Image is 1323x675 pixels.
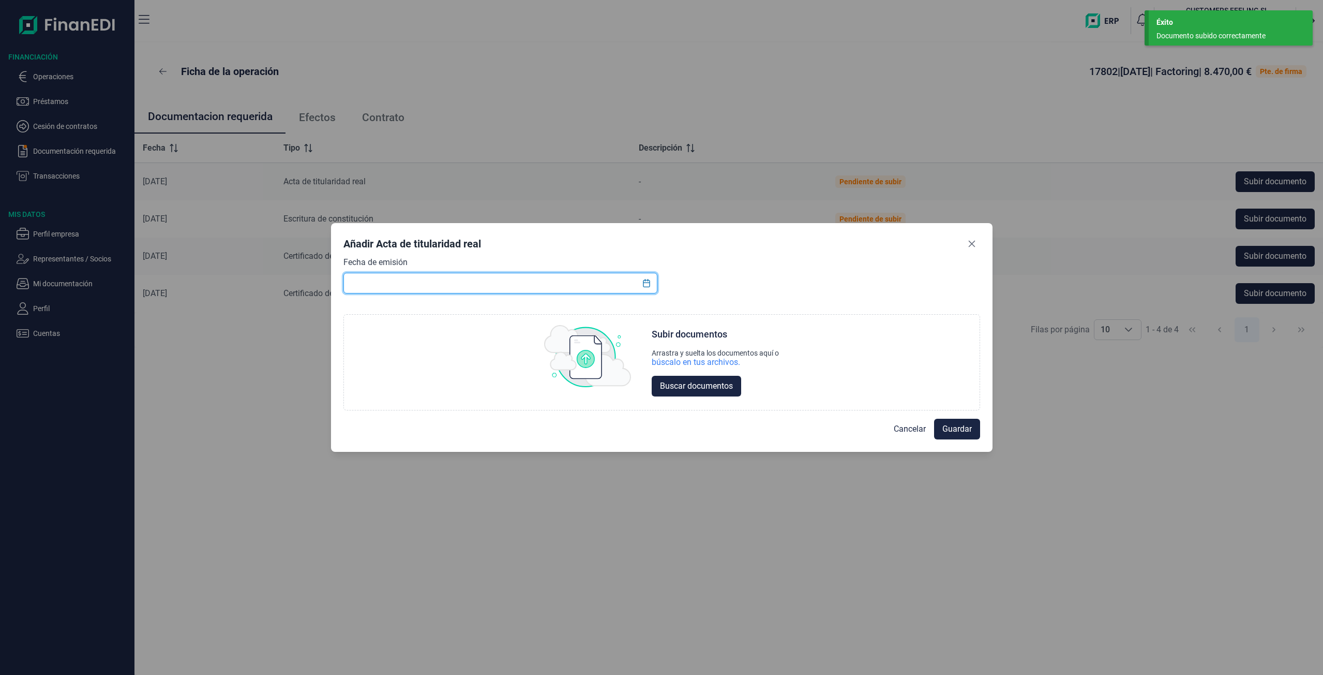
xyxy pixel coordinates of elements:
span: Cancelar [894,423,926,435]
div: búscalo en tus archivos. [652,357,740,368]
div: Añadir Acta de titularidad real [343,237,481,251]
div: Documento subido correctamente [1156,31,1297,41]
button: Guardar [934,419,980,439]
button: Close [964,236,980,252]
button: Choose Date [637,274,656,292]
img: upload img [544,325,631,387]
span: Guardar [942,423,972,435]
label: Fecha de emisión [343,256,408,269]
button: Buscar documentos [652,376,741,397]
div: Subir documentos [652,328,727,341]
button: Cancelar [885,419,934,439]
div: Éxito [1156,17,1305,28]
div: Arrastra y suelta los documentos aquí o [652,349,779,357]
div: búscalo en tus archivos. [652,357,779,368]
span: Buscar documentos [660,380,733,392]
